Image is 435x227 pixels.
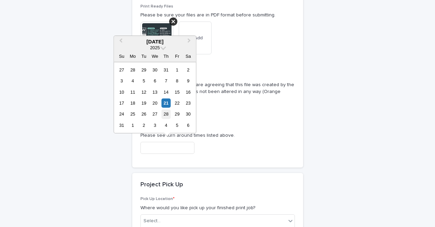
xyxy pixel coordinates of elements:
[183,109,193,119] div: Choose Saturday, August 30th, 2025
[140,181,183,189] h2: Project Pick Up
[117,65,126,75] div: Choose Sunday, July 27th, 2025
[173,88,182,97] div: Choose Friday, August 15th, 2025
[140,204,295,212] p: Where would you like pick up your finished print job?
[117,109,126,119] div: Choose Sunday, August 24th, 2025
[183,65,193,75] div: Choose Saturday, August 2nd, 2025
[139,65,148,75] div: Choose Tuesday, July 29th, 2025
[128,65,137,75] div: Choose Monday, July 28th, 2025
[183,52,193,61] div: Sa
[161,88,171,97] div: Choose Thursday, August 14th, 2025
[139,76,148,85] div: Choose Tuesday, August 5th, 2025
[117,52,126,61] div: Su
[140,197,175,201] span: Pick Up Location
[139,88,148,97] div: Choose Tuesday, August 12th, 2025
[128,52,137,61] div: Mo
[185,37,195,48] button: Next Month
[139,109,148,119] div: Choose Tuesday, August 26th, 2025
[183,88,193,97] div: Choose Saturday, August 16th, 2025
[150,121,160,130] div: Choose Wednesday, September 3rd, 2025
[183,76,193,85] div: Choose Saturday, August 9th, 2025
[173,121,182,130] div: Choose Friday, September 5th, 2025
[161,52,171,61] div: Th
[128,88,137,97] div: Choose Monday, August 11th, 2025
[128,109,137,119] div: Choose Monday, August 25th, 2025
[117,76,126,85] div: Choose Sunday, August 3rd, 2025
[150,76,160,85] div: Choose Wednesday, August 6th, 2025
[139,52,148,61] div: Tu
[128,98,137,108] div: Choose Monday, August 18th, 2025
[173,109,182,119] div: Choose Friday, August 29th, 2025
[139,98,148,108] div: Choose Tuesday, August 19th, 2025
[114,39,196,45] div: [DATE]
[150,65,160,75] div: Choose Wednesday, July 30th, 2025
[173,98,182,108] div: Choose Friday, August 22nd, 2025
[140,132,295,139] p: Please see turn around times listed above.
[161,109,171,119] div: Choose Thursday, August 28th, 2025
[194,36,203,40] span: Add
[140,12,295,19] p: Please be sure your files are in PDF format before submitting.
[140,81,295,103] p: By checking this box you are agreeing that this file was created by the NW creative team and has ...
[173,65,182,75] div: Choose Friday, August 1st, 2025
[140,4,173,9] span: Print Ready Files
[183,98,193,108] div: Choose Saturday, August 23rd, 2025
[161,65,171,75] div: Choose Thursday, July 31st, 2025
[161,76,171,85] div: Choose Thursday, August 7th, 2025
[116,64,194,131] div: month 2025-08
[173,76,182,85] div: Choose Friday, August 8th, 2025
[150,52,160,61] div: We
[117,88,126,97] div: Choose Sunday, August 10th, 2025
[150,88,160,97] div: Choose Wednesday, August 13th, 2025
[114,37,125,48] button: Previous Month
[183,121,193,130] div: Choose Saturday, September 6th, 2025
[150,98,160,108] div: Choose Wednesday, August 20th, 2025
[144,217,161,225] div: Select...
[128,76,137,85] div: Choose Monday, August 4th, 2025
[161,121,171,130] div: Choose Thursday, September 4th, 2025
[117,98,126,108] div: Choose Sunday, August 17th, 2025
[179,22,212,54] button: Add
[139,121,148,130] div: Choose Tuesday, September 2nd, 2025
[161,98,171,108] div: Choose Thursday, August 21st, 2025
[150,109,160,119] div: Choose Wednesday, August 27th, 2025
[117,121,126,130] div: Choose Sunday, August 31st, 2025
[128,121,137,130] div: Choose Monday, September 1st, 2025
[150,45,160,50] span: 2025
[173,52,182,61] div: Fr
